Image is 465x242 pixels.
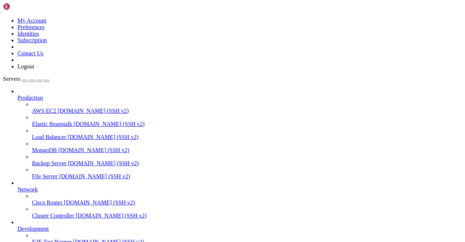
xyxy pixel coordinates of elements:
a: Backup Server [DOMAIN_NAME] (SSH v2) [32,160,462,167]
span: Elastic Beanstalk [32,121,72,127]
span: Development [17,226,49,232]
a: Preferences [17,24,45,30]
span: Backup Server [32,160,66,166]
li: Load Balancer [DOMAIN_NAME] (SSH v2) [32,127,462,140]
a: Production [17,95,462,101]
a: Load Balancer [DOMAIN_NAME] (SSH v2) [32,134,462,140]
span: File Server [32,173,58,179]
a: My Account [17,17,46,24]
span: Servers [3,76,20,82]
span: [DOMAIN_NAME] (SSH v2) [59,173,130,179]
span: Network [17,186,38,193]
a: Servers [3,76,49,82]
a: Contact Us [17,50,44,56]
span: Production [17,95,43,101]
img: Shellngn [3,3,45,10]
a: Cisco Router [DOMAIN_NAME] (SSH v2) [32,199,462,206]
li: Cisco Router [DOMAIN_NAME] (SSH v2) [32,193,462,206]
a: Elastic Beanstalk [DOMAIN_NAME] (SSH v2) [32,121,462,127]
li: MongoDB [DOMAIN_NAME] (SSH v2) [32,140,462,154]
span: AWS EC2 [32,108,56,114]
li: Elastic Beanstalk [DOMAIN_NAME] (SSH v2) [32,114,462,127]
li: Cluster Controller [DOMAIN_NAME] (SSH v2) [32,206,462,219]
span: [DOMAIN_NAME] (SSH v2) [64,199,135,206]
span: MongoDB [32,147,57,153]
span: [DOMAIN_NAME] (SSH v2) [76,213,147,219]
li: File Server [DOMAIN_NAME] (SSH v2) [32,167,462,180]
a: MongoDB [DOMAIN_NAME] (SSH v2) [32,147,462,154]
span: Cisco Router [32,199,62,206]
a: Network [17,186,462,193]
span: Cluster Controller [32,213,74,219]
li: AWS EC2 [DOMAIN_NAME] (SSH v2) [32,101,462,114]
span: [DOMAIN_NAME] (SSH v2) [74,121,145,127]
span: [DOMAIN_NAME] (SSH v2) [68,134,139,140]
span: [DOMAIN_NAME] (SSH v2) [68,160,139,166]
a: Subscription [17,37,47,43]
a: Development [17,226,462,232]
li: Production [17,88,462,180]
li: Network [17,180,462,219]
a: AWS EC2 [DOMAIN_NAME] (SSH v2) [32,108,462,114]
span: Load Balancer [32,134,66,140]
a: Identities [17,31,39,37]
span: [DOMAIN_NAME] (SSH v2) [58,108,129,114]
span: [DOMAIN_NAME] (SSH v2) [58,147,129,153]
a: Logout [17,63,34,70]
a: File Server [DOMAIN_NAME] (SSH v2) [32,173,462,180]
li: Backup Server [DOMAIN_NAME] (SSH v2) [32,154,462,167]
a: Cluster Controller [DOMAIN_NAME] (SSH v2) [32,213,462,219]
